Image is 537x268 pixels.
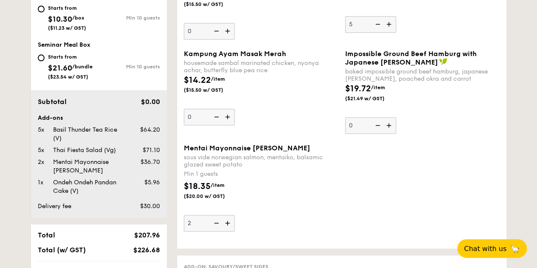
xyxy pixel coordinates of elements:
[383,16,396,32] img: icon-add.58712e84.svg
[184,144,310,152] span: Mentai Mayonnaise [PERSON_NAME]
[38,54,45,61] input: Starts from$21.60/bundle($23.54 w/ GST)Min 10 guests
[464,245,506,253] span: Chat with us
[50,178,127,195] div: Ondeh Ondeh Pandan Cake (V)
[184,59,338,74] div: housemade sambal marinated chicken, nyonya achar, butterfly blue pea rice
[48,63,72,73] span: $21.60
[345,16,396,33] input: Min 1 guests$14.22/item($15.50 w/ GST)
[48,74,88,80] span: ($23.54 w/ GST)
[222,23,235,39] img: icon-add.58712e84.svg
[184,154,338,168] div: sous vide norwegian salmon, mentaiko, balsamic glazed sweet potato
[209,215,222,231] img: icon-reduce.1d2dbef1.svg
[209,109,222,125] img: icon-reduce.1d2dbef1.svg
[345,50,477,66] span: Impossible Ground Beef Hamburg with Japanese [PERSON_NAME]
[222,109,235,125] img: icon-add.58712e84.svg
[34,126,50,134] div: 5x
[211,76,225,82] span: /item
[510,244,520,254] span: 🦙
[184,1,242,8] span: ($15.50 w/ GST)
[141,98,160,106] span: $0.00
[133,246,160,254] span: $226.68
[184,75,211,85] span: $14.22
[222,215,235,231] img: icon-add.58712e84.svg
[184,193,242,200] span: ($20.00 w/ GST)
[184,23,235,39] input: Min 1 guests$14.22/item($15.50 w/ GST)
[140,158,160,166] span: $36.70
[144,179,160,186] span: $5.96
[345,84,371,94] span: $19.72
[72,15,84,21] span: /box
[184,109,235,125] input: Kampung Ayam Masak Merahhousemade sambal marinated chicken, nyonya achar, butterfly blue pea rice...
[50,146,127,155] div: Thai Fiesta Salad (Vg)
[48,54,93,60] div: Starts from
[50,158,127,175] div: Mentai Mayonnaise [PERSON_NAME]
[99,15,160,21] div: Min 10 guests
[99,64,160,70] div: Min 10 guests
[142,147,160,154] span: $71.10
[34,178,50,187] div: 1x
[371,117,383,133] img: icon-reduce.1d2dbef1.svg
[345,117,396,134] input: Impossible Ground Beef Hamburg with Japanese [PERSON_NAME]baked impossible ground beef hamburg, j...
[209,23,222,39] img: icon-reduce.1d2dbef1.svg
[38,246,86,254] span: Total (w/ GST)
[211,182,225,188] span: /item
[72,64,93,70] span: /bundle
[184,215,235,231] input: Mentai Mayonnaise [PERSON_NAME]sous vide norwegian salmon, mentaiko, balsamic glazed sweet potato...
[38,6,45,12] input: Starts from$10.30/box($11.23 w/ GST)Min 10 guests
[48,14,72,24] span: $10.30
[439,58,447,65] img: icon-vegan.f8ff3823.svg
[371,16,383,32] img: icon-reduce.1d2dbef1.svg
[140,203,160,210] span: $30.00
[345,95,403,102] span: ($21.49 w/ GST)
[184,87,242,93] span: ($15.50 w/ GST)
[184,181,211,192] span: $18.35
[371,85,385,90] span: /item
[383,117,396,133] img: icon-add.58712e84.svg
[38,203,71,210] span: Delivery fee
[38,98,67,106] span: Subtotal
[345,68,500,82] div: baked impossible ground beef hamburg, japanese [PERSON_NAME], poached okra and carrot
[38,41,90,48] span: Seminar Meal Box
[140,126,160,133] span: $64.20
[48,5,86,11] div: Starts from
[457,239,527,258] button: Chat with us🦙
[48,25,86,31] span: ($11.23 w/ GST)
[34,158,50,166] div: 2x
[184,50,286,58] span: Kampung Ayam Masak Merah
[34,146,50,155] div: 5x
[50,126,127,143] div: Basil Thunder Tea Rice (V)
[134,231,160,239] span: $207.96
[184,170,338,178] div: Min 1 guests
[38,114,160,122] div: Add-ons
[38,231,55,239] span: Total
